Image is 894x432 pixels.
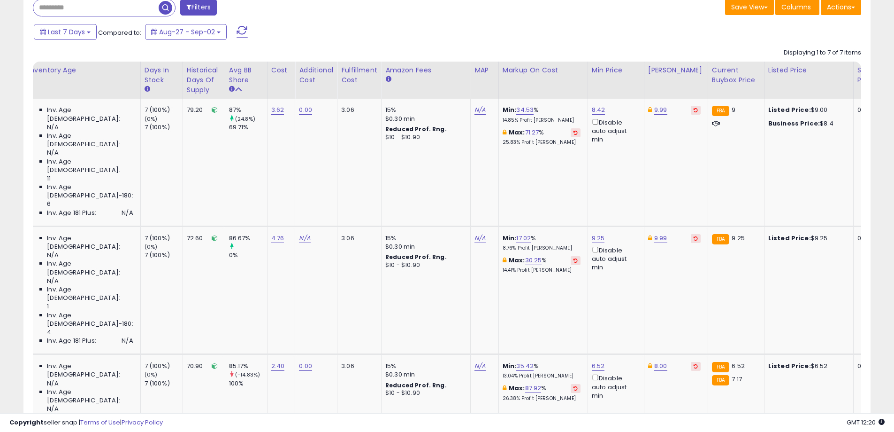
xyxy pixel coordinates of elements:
[47,379,58,388] span: N/A
[768,362,846,370] div: $6.52
[781,2,811,12] span: Columns
[28,65,136,75] div: Inventory Age
[48,27,85,37] span: Last 7 Days
[341,106,374,114] div: 3.06
[712,375,729,385] small: FBA
[47,388,133,405] span: Inv. Age [DEMOGRAPHIC_DATA]:
[47,328,51,337] span: 4
[592,373,637,400] div: Disable auto adjust min
[187,234,218,243] div: 72.60
[525,128,539,137] a: 71.27
[229,85,235,94] small: Avg BB Share.
[187,106,218,114] div: 79.20
[857,65,876,85] div: Ship Price
[857,106,873,114] div: 0.00
[271,361,285,371] a: 2.40
[47,311,133,328] span: Inv. Age [DEMOGRAPHIC_DATA]-180:
[784,48,861,57] div: Displaying 1 to 7 of 7 items
[385,381,447,389] b: Reduced Prof. Rng.
[122,418,163,427] a: Privacy Policy
[503,362,581,379] div: %
[503,128,581,146] div: %
[47,251,58,259] span: N/A
[712,234,729,244] small: FBA
[122,209,133,217] span: N/A
[525,256,542,265] a: 30.25
[229,123,267,132] div: 69.71%
[47,149,58,157] span: N/A
[768,105,811,114] b: Listed Price:
[47,106,133,123] span: Inv. Age [DEMOGRAPHIC_DATA]:
[503,267,581,274] p: 14.41% Profit [PERSON_NAME]
[509,256,525,265] b: Max:
[229,362,267,370] div: 85.17%
[592,105,605,115] a: 8.42
[385,134,463,141] div: $10 - $10.90
[299,65,333,85] div: Additional Cost
[509,128,525,137] b: Max:
[474,361,486,371] a: N/A
[145,85,150,94] small: Days In Stock.
[385,106,463,114] div: 15%
[145,379,183,388] div: 7 (100%)
[271,234,284,243] a: 4.76
[768,119,820,128] b: Business Price:
[732,361,745,370] span: 6.52
[592,117,637,144] div: Disable auto adjust min
[145,65,179,85] div: Days In Stock
[474,65,495,75] div: MAP
[187,362,218,370] div: 70.90
[503,65,584,75] div: Markup on Cost
[385,75,391,84] small: Amazon Fees.
[385,234,463,243] div: 15%
[516,234,531,243] a: 17.02
[847,418,885,427] span: 2025-09-10 12:20 GMT
[299,105,312,115] a: 0.00
[229,234,267,243] div: 86.67%
[498,62,588,99] th: The percentage added to the cost of goods (COGS) that forms the calculator for Min & Max prices.
[299,234,310,243] a: N/A
[592,234,605,243] a: 9.25
[47,277,58,285] span: N/A
[503,105,517,114] b: Min:
[385,253,447,261] b: Reduced Prof. Rng.
[229,106,267,114] div: 87%
[122,337,133,345] span: N/A
[712,362,729,372] small: FBA
[712,106,729,116] small: FBA
[857,234,873,243] div: 0.00
[34,24,97,40] button: Last 7 Days
[503,234,517,243] b: Min:
[271,105,284,115] a: 3.62
[654,105,667,115] a: 9.99
[47,285,133,302] span: Inv. Age [DEMOGRAPHIC_DATA]:
[235,371,260,378] small: (-14.83%)
[47,337,96,345] span: Inv. Age 181 Plus:
[47,259,133,276] span: Inv. Age [DEMOGRAPHIC_DATA]:
[47,362,133,379] span: Inv. Age [DEMOGRAPHIC_DATA]:
[145,251,183,259] div: 7 (100%)
[80,418,120,427] a: Terms of Use
[385,362,463,370] div: 15%
[385,261,463,269] div: $10 - $10.90
[857,362,873,370] div: 0.00
[385,65,466,75] div: Amazon Fees
[732,375,742,384] span: 7.17
[503,139,581,146] p: 25.83% Profit [PERSON_NAME]
[145,234,183,243] div: 7 (100%)
[47,123,58,132] span: N/A
[503,373,581,379] p: 13.04% Profit [PERSON_NAME]
[299,361,312,371] a: 0.00
[47,302,49,311] span: 1
[341,362,374,370] div: 3.06
[98,28,141,37] span: Compared to:
[159,27,215,37] span: Aug-27 - Sep-02
[768,119,846,128] div: $8.4
[229,65,263,85] div: Avg BB Share
[145,123,183,132] div: 7 (100%)
[229,379,267,388] div: 100%
[732,105,735,114] span: 9
[145,243,158,251] small: (0%)
[229,251,267,259] div: 0%
[503,395,581,402] p: 26.38% Profit [PERSON_NAME]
